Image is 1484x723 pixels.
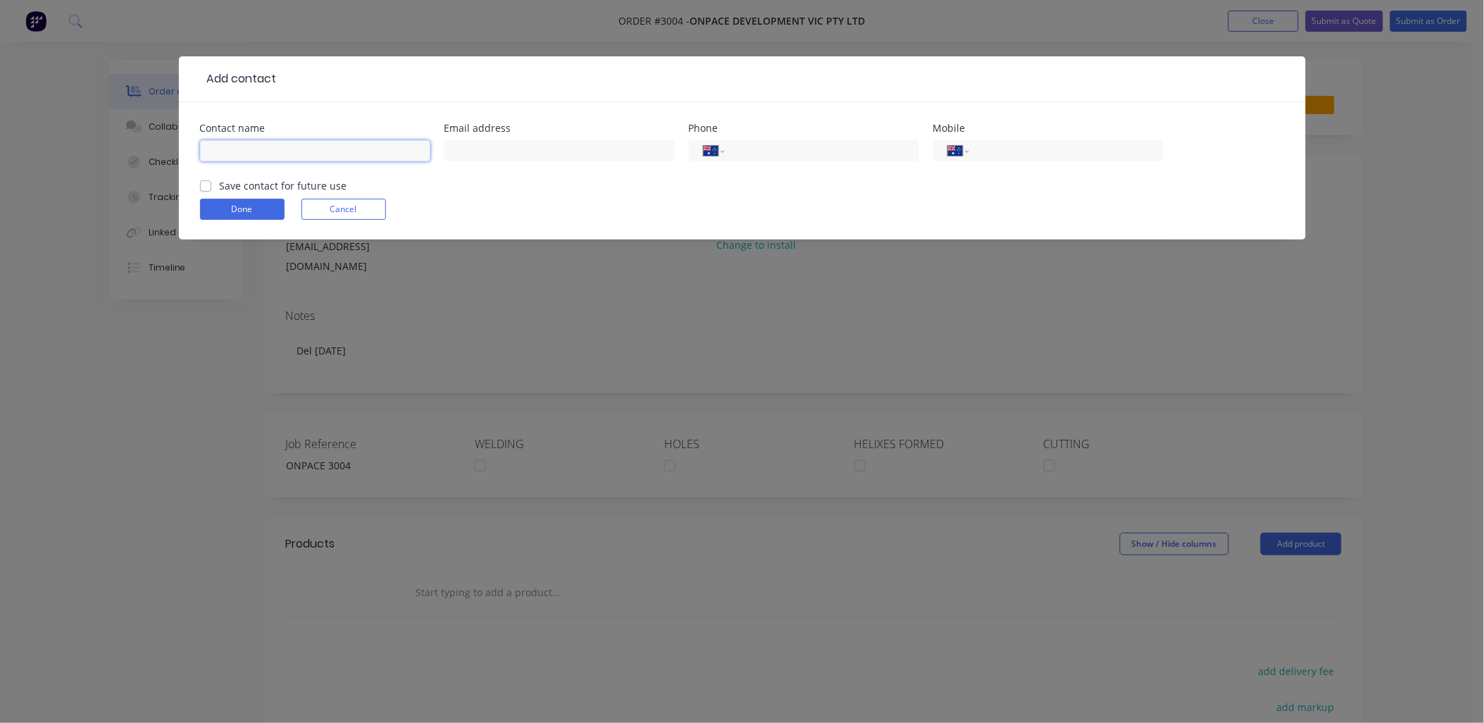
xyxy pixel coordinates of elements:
[301,199,386,220] button: Cancel
[200,199,285,220] button: Done
[689,123,919,133] div: Phone
[933,123,1164,133] div: Mobile
[444,123,675,133] div: Email address
[220,178,347,193] label: Save contact for future use
[200,123,430,133] div: Contact name
[200,70,277,87] div: Add contact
